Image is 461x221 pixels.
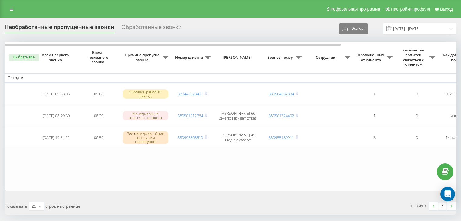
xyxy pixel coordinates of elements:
span: строк на странице [45,203,80,209]
a: 380993868513 [178,135,203,140]
td: 0 [396,127,438,148]
a: 380501512764 [178,113,203,118]
td: 0 [396,106,438,126]
a: 380443528451 [178,91,203,97]
div: Обработанные звонки [122,24,182,33]
span: Реферальная программа [330,7,380,12]
a: 380504337834 [269,91,294,97]
span: Бизнес номер [265,55,296,60]
div: Необработанные пропущенные звонки [5,24,114,33]
span: Количество попыток связаться с клиентом [399,48,429,67]
td: [DATE] 08:29:50 [35,106,77,126]
span: Причина пропуска звонка [123,53,163,62]
span: Пропущенных от клиента [356,53,387,62]
span: Номер клиента [174,55,205,60]
span: Выход [440,7,453,12]
td: 1 [353,84,396,104]
td: [DATE] 19:54:22 [35,127,77,148]
span: [PERSON_NAME] [219,55,257,60]
td: 1 [353,106,396,126]
td: 09:08 [77,84,120,104]
div: Сброшен ранее 10 секунд [123,89,168,98]
span: Показывать [5,203,27,209]
td: 08:29 [77,106,120,126]
span: Настройки профиля [391,7,430,12]
td: [DATE] 09:08:05 [35,84,77,104]
div: 25 [32,203,36,209]
td: [PERSON_NAME] 49 Поділ аутсорс [214,127,262,148]
a: 380955189011 [269,135,294,140]
span: Время первого звонка [40,53,72,62]
td: 0 [396,84,438,104]
div: Менеджеры не ответили на звонок [123,111,168,120]
div: 1 - 3 из 3 [410,203,426,209]
span: Время последнего звонка [82,50,115,64]
td: 3 [353,127,396,148]
button: Выбрать все [9,54,39,61]
td: [PERSON_NAME] 66 Днепр Приват отказ [214,106,262,126]
button: Экспорт [339,23,368,34]
td: 00:59 [77,127,120,148]
a: 1 [438,202,447,210]
div: Все менеджеры были заняты или недоступны [123,131,168,144]
span: Сотрудник [308,55,345,60]
a: 380501724492 [269,113,294,118]
div: Open Intercom Messenger [440,187,455,201]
